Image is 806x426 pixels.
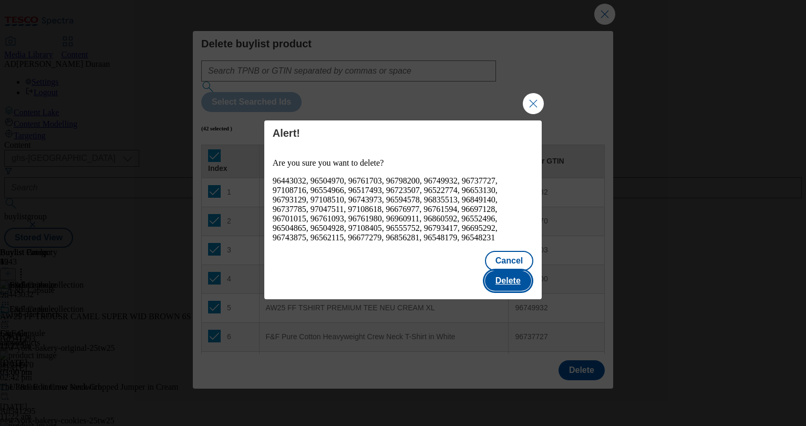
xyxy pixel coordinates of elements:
[485,251,533,271] button: Cancel
[273,127,534,139] h4: Alert!
[273,158,534,168] p: Are you sure you want to delete?
[273,176,534,242] div: 96443032, 96504970, 96761703, 96798200, 96749932, 96737727, 97108716, 96554966, 96517493, 9672350...
[523,93,544,114] button: Close Modal
[485,271,531,291] button: Delete
[264,120,542,299] div: Modal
